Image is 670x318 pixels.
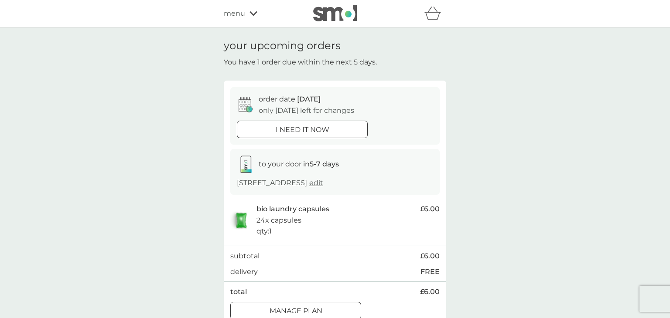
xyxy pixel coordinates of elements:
p: [STREET_ADDRESS] [237,177,323,189]
p: order date [259,94,321,105]
button: i need it now [237,121,368,138]
span: [DATE] [297,95,321,103]
h1: your upcoming orders [224,40,341,52]
p: subtotal [230,250,260,262]
span: £6.00 [420,203,440,215]
span: £6.00 [420,286,440,298]
strong: 5-7 days [310,160,339,168]
span: menu [224,8,245,19]
span: £6.00 [420,250,440,262]
p: only [DATE] left for changes [259,105,354,116]
p: Manage plan [270,305,322,317]
p: 24x capsules [256,215,301,226]
p: i need it now [276,124,329,135]
p: qty : 1 [256,226,272,237]
p: FREE [420,266,440,277]
div: basket [424,5,446,22]
p: total [230,286,247,298]
span: to your door in [259,160,339,168]
img: smol [313,5,357,21]
p: bio laundry capsules [256,203,329,215]
a: edit [309,179,323,187]
p: You have 1 order due within the next 5 days. [224,57,377,68]
p: delivery [230,266,258,277]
